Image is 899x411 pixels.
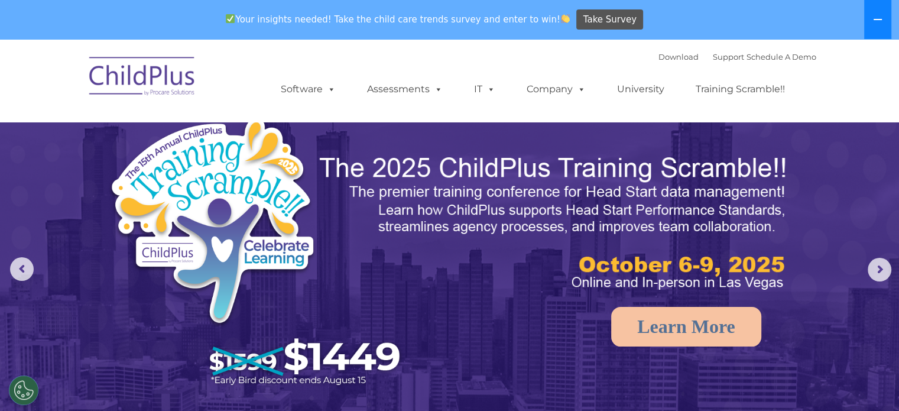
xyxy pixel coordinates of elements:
img: ✅ [226,14,235,23]
a: IT [462,77,507,101]
a: Company [515,77,598,101]
a: Software [269,77,348,101]
span: Phone number [164,127,215,135]
a: Schedule A Demo [747,52,816,62]
img: 👏 [561,14,570,23]
span: Your insights needed! Take the child care trends survey and enter to win! [221,8,575,31]
a: University [605,77,676,101]
a: Support [713,52,744,62]
a: Assessments [355,77,455,101]
font: | [658,52,816,62]
button: Cookies Settings [9,376,38,405]
span: Take Survey [583,9,637,30]
span: Last name [164,78,200,87]
a: Learn More [611,307,761,347]
a: Download [658,52,699,62]
a: Take Survey [576,9,643,30]
img: ChildPlus by Procare Solutions [83,48,202,108]
a: Training Scramble!! [684,77,797,101]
